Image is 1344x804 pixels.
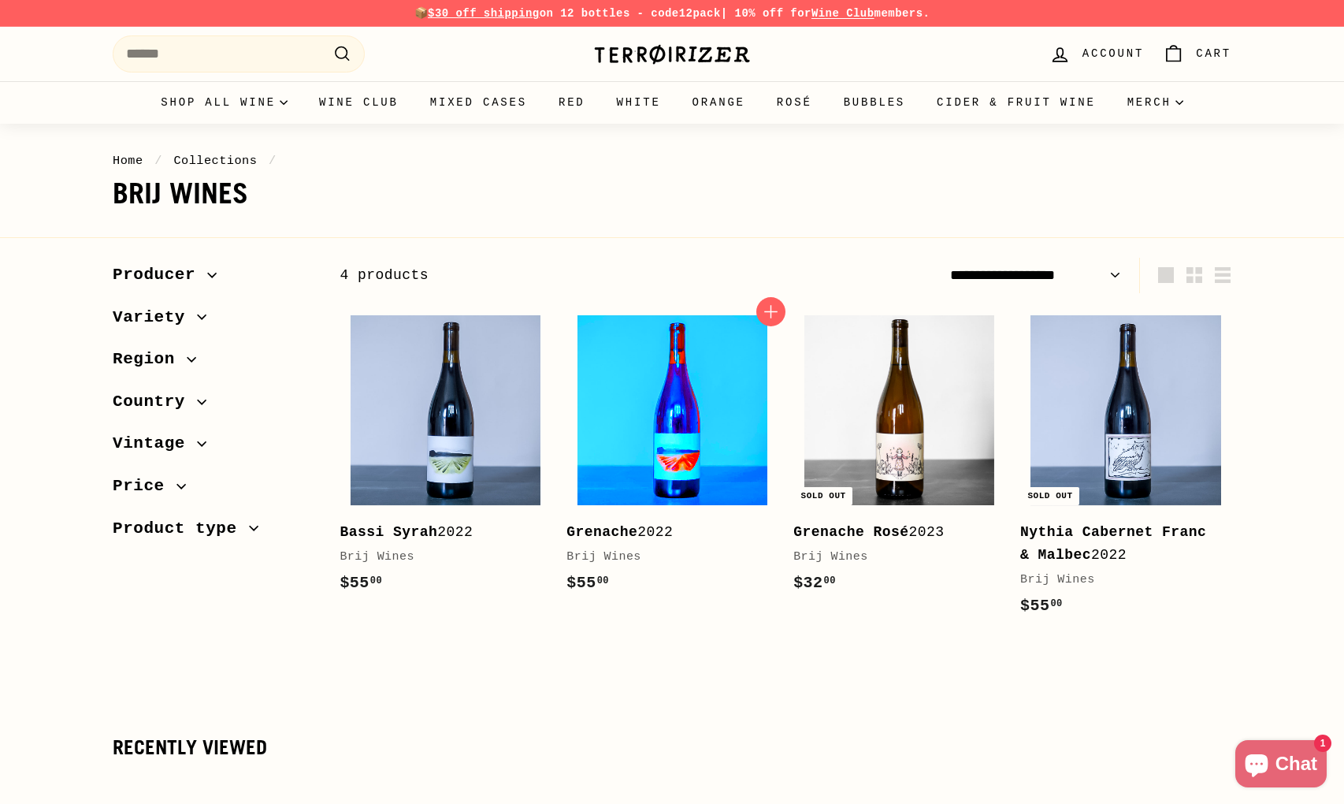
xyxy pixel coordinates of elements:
sup: 00 [370,575,382,586]
span: Producer [113,262,207,288]
strong: 12pack [679,7,721,20]
sup: 00 [597,575,609,586]
span: Vintage [113,430,197,457]
button: Price [113,469,314,512]
a: Home [113,154,143,168]
div: Recently viewed [113,737,1231,759]
span: Cart [1196,45,1231,62]
a: Sold out Nythia Cabernet Franc & Malbec2022Brij Wines [1020,305,1231,635]
a: Orange [677,81,761,124]
div: 2023 [793,521,989,544]
span: Price [113,473,176,500]
a: Collections [173,154,257,168]
a: Bubbles [828,81,921,124]
span: Country [113,389,197,415]
b: Grenache [566,524,637,540]
button: Country [113,385,314,427]
sup: 00 [824,575,836,586]
span: Account [1082,45,1144,62]
b: Bassi Syrah [340,524,437,540]
span: $32 [793,574,836,592]
a: White [601,81,677,124]
div: Sold out [795,487,852,505]
inbox-online-store-chat: Shopify online store chat [1231,740,1331,791]
a: Red [543,81,601,124]
span: $30 off shipping [428,7,540,20]
nav: breadcrumbs [113,151,1231,170]
div: Brij Wines [340,548,535,567]
div: Primary [81,81,1263,124]
b: Nythia Cabernet Franc & Malbec [1020,524,1206,563]
div: Brij Wines [566,548,762,567]
span: / [265,154,280,168]
button: Product type [113,512,314,554]
a: Account [1040,31,1153,77]
button: Variety [113,300,314,343]
p: 📦 on 12 bottles - code | 10% off for members. [113,5,1231,22]
span: Product type [113,516,249,542]
button: Region [113,342,314,385]
button: Vintage [113,426,314,469]
a: Wine Club [811,7,874,20]
div: 2022 [1020,521,1216,567]
a: Cart [1153,31,1241,77]
a: Sold out Grenache Rosé2023Brij Wines [793,305,1004,612]
a: Mixed Cases [414,81,543,124]
b: Grenache Rosé [793,524,908,540]
a: Wine Club [303,81,414,124]
a: Bassi Syrah2022Brij Wines [340,305,551,612]
a: Grenache2022Brij Wines [566,305,778,612]
button: Producer [113,258,314,300]
a: Cider & Fruit Wine [921,81,1112,124]
summary: Shop all wine [145,81,303,124]
div: Brij Wines [793,548,989,567]
a: Rosé [761,81,828,124]
sup: 00 [1050,598,1062,609]
div: 2022 [340,521,535,544]
span: $55 [566,574,609,592]
div: Sold out [1021,487,1079,505]
div: 4 products [340,264,785,287]
span: Region [113,346,187,373]
div: Brij Wines [1020,571,1216,590]
h1: Brij Wines [113,178,1231,210]
div: 2022 [566,521,762,544]
span: $55 [340,574,382,592]
summary: Merch [1112,81,1199,124]
span: / [150,154,166,168]
span: $55 [1020,597,1063,615]
span: Variety [113,304,197,331]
